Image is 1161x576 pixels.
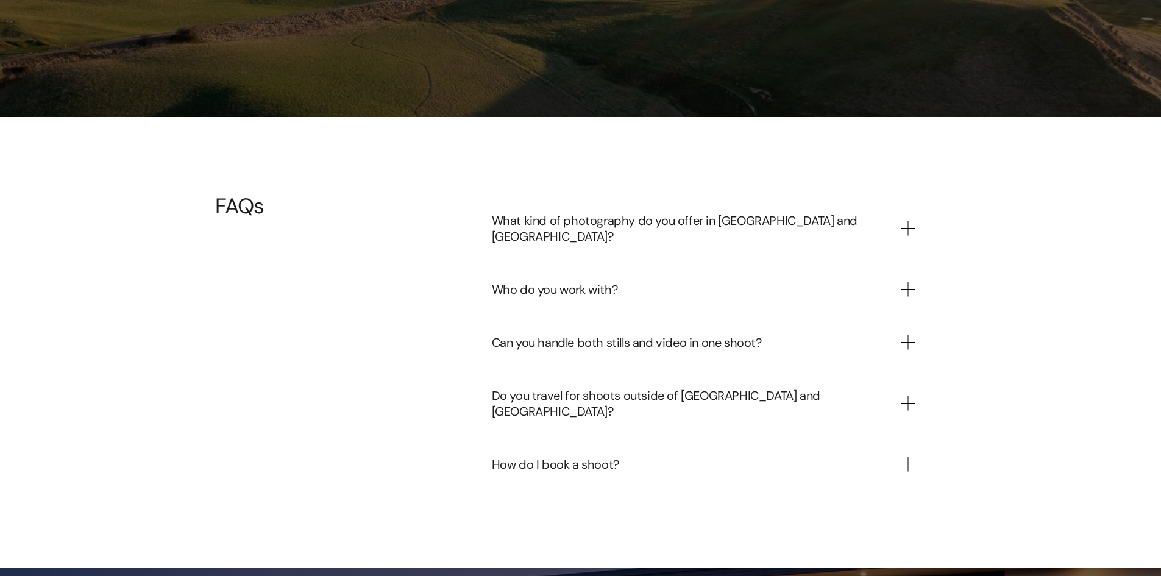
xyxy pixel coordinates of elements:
span: What kind of photography do you offer in [GEOGRAPHIC_DATA] and [GEOGRAPHIC_DATA]? [492,213,901,244]
span: Do you travel for shoots outside of [GEOGRAPHIC_DATA] and [GEOGRAPHIC_DATA]? [492,388,901,419]
h2: FAQs [215,194,424,218]
button: How do I book a shoot? [492,438,915,491]
span: Can you handle both stills and video in one shoot? [492,335,901,350]
button: Who do you work with? [492,263,915,316]
button: Can you handle both stills and video in one shoot? [492,316,915,369]
span: How do I book a shoot? [492,457,901,472]
span: Who do you work with? [492,282,901,297]
button: Do you travel for shoots outside of [GEOGRAPHIC_DATA] and [GEOGRAPHIC_DATA]? [492,369,915,438]
button: What kind of photography do you offer in [GEOGRAPHIC_DATA] and [GEOGRAPHIC_DATA]? [492,194,915,263]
